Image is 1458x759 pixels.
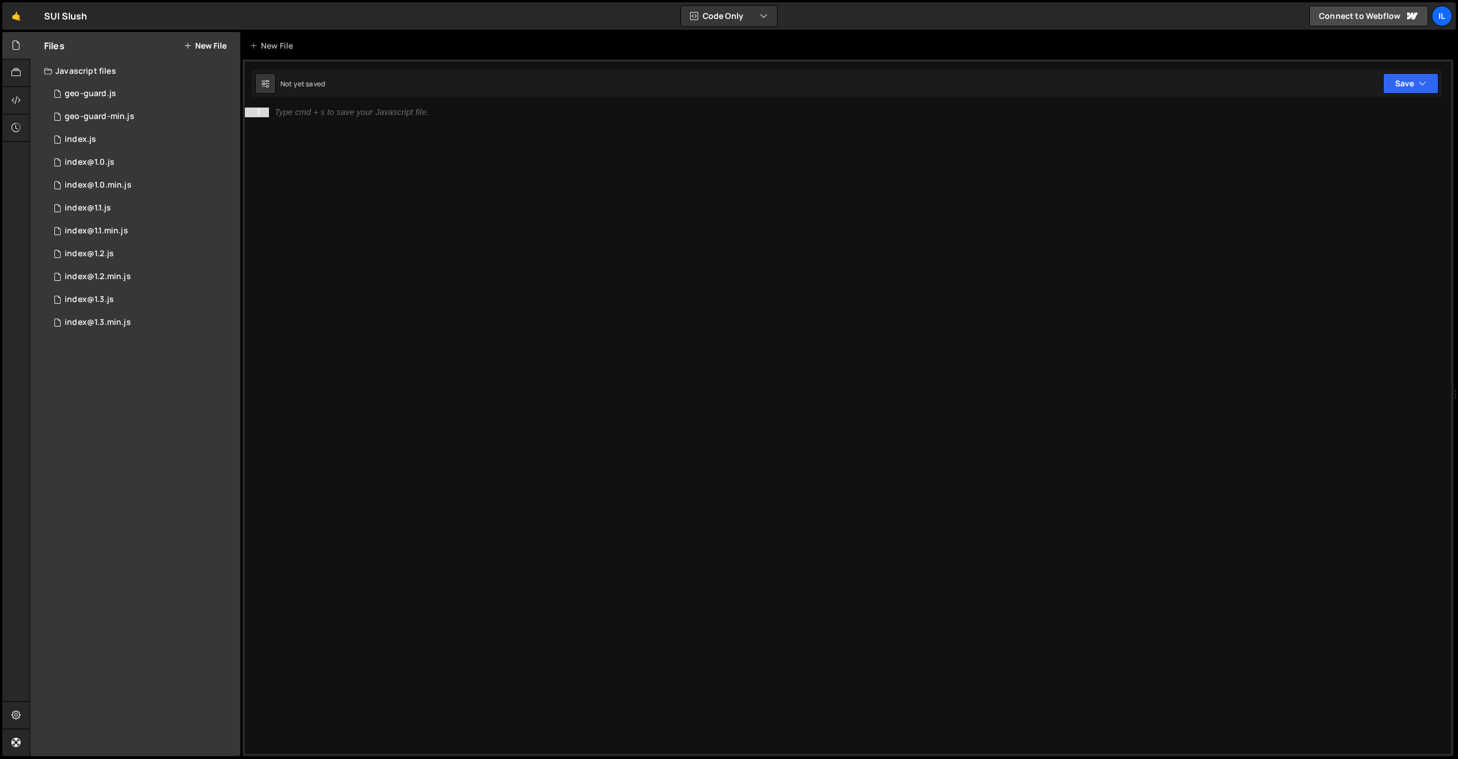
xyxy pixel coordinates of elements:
div: index@1.3.min.js [65,317,131,328]
a: Il [1432,6,1452,26]
div: index@1.2.min.js [65,272,131,282]
div: 1 [245,108,269,117]
div: 14111/37614.js [44,197,240,220]
div: 14111/37502.js [44,174,240,197]
div: index@1.1.js [65,203,111,213]
div: Javascript files [30,59,240,82]
button: New File [184,41,227,50]
div: 14111/36054.js [44,128,240,151]
div: index@1.0.min.js [65,180,132,190]
div: 14111/46342.js [44,105,240,128]
div: 14111/46337.js [44,82,240,105]
button: Code Only [681,6,777,26]
div: 14111/38737.js [44,265,240,288]
div: 14111/38738.js [44,243,240,265]
div: geo-guard-min.js [65,112,134,122]
div: New File [249,40,298,51]
div: 14111/42807.js [44,288,240,311]
div: index@1.2.js [65,249,114,259]
div: index@1.3.js [65,295,114,305]
div: SUI Slush [44,9,87,23]
div: 14111/42806.js [44,311,240,334]
div: 14111/37503.js [44,151,240,174]
div: index@1.0.js [65,157,114,168]
div: geo-guard.js [65,89,116,99]
div: Not yet saved [280,79,325,89]
div: index.js [65,134,96,145]
button: Save [1383,73,1439,94]
a: 🤙 [2,2,30,30]
h2: Files [44,39,65,52]
div: index@1.1.min.js [65,226,128,236]
div: Type cmd + s to save your Javascript file. [275,108,429,117]
div: 14111/37615.js [44,220,240,243]
a: Connect to Webflow [1309,6,1428,26]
